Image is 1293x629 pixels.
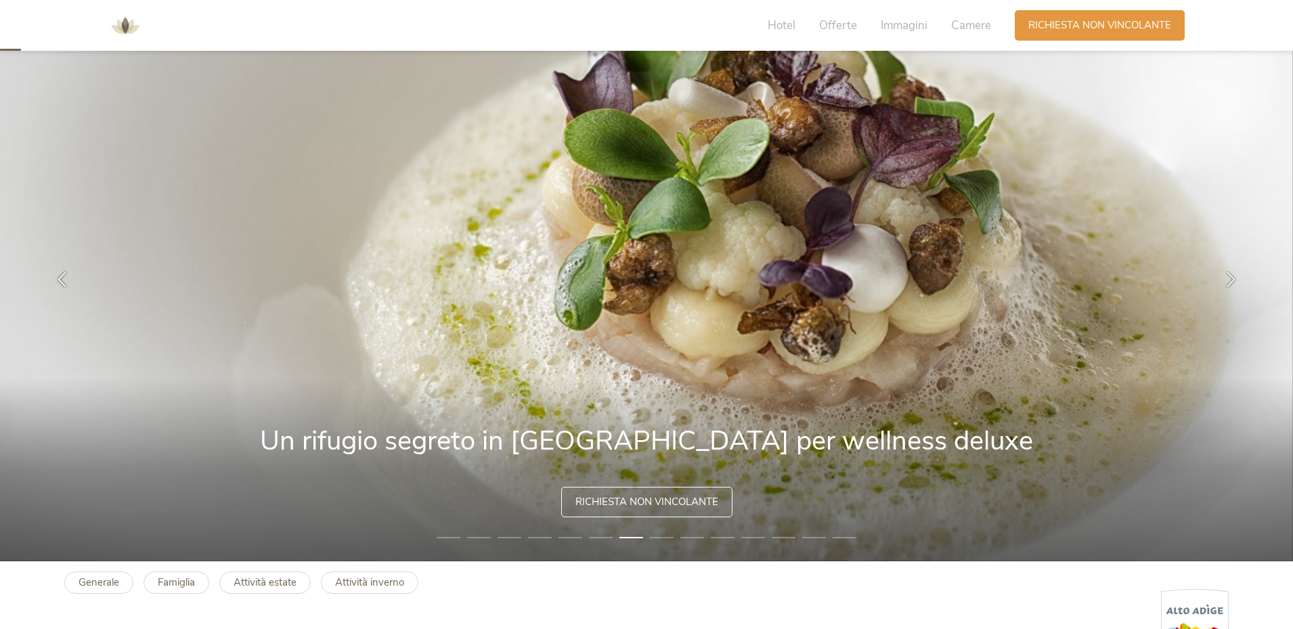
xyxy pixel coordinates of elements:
[575,495,718,509] span: Richiesta non vincolante
[144,571,209,594] a: Famiglia
[1028,18,1171,32] span: Richiesta non vincolante
[105,5,146,46] img: AMONTI & LUNARIS Wellnessresort
[64,571,133,594] a: Generale
[321,571,418,594] a: Attività inverno
[768,18,795,33] span: Hotel
[819,18,857,33] span: Offerte
[335,576,404,589] b: Attività inverno
[219,571,311,594] a: Attività estate
[951,18,991,33] span: Camere
[105,20,146,30] a: AMONTI & LUNARIS Wellnessresort
[881,18,927,33] span: Immagini
[234,576,297,589] b: Attività estate
[79,576,119,589] b: Generale
[158,576,195,589] b: Famiglia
